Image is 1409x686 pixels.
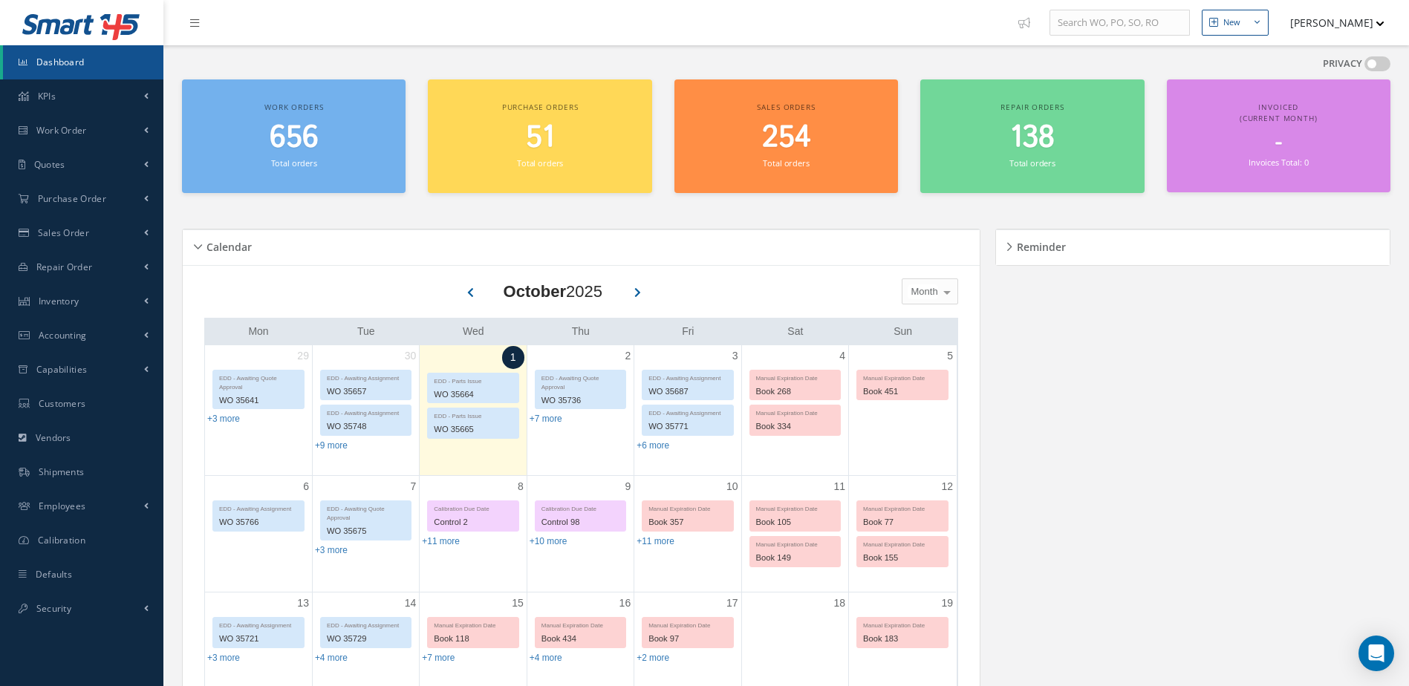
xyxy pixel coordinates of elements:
span: Work orders [264,102,323,112]
a: Show 11 more events [422,536,460,546]
span: Capabilities [36,363,88,376]
div: Book 183 [857,630,948,647]
td: October 3, 2025 [634,345,741,476]
div: WO 35771 [642,418,732,435]
div: Book 357 [642,514,732,531]
a: October 11, 2025 [830,476,848,497]
div: Open Intercom Messenger [1358,636,1394,671]
a: Show 3 more events [207,653,240,663]
td: October 6, 2025 [205,475,312,592]
div: WO 35665 [428,421,518,438]
div: EDD - Awaiting Assignment [213,618,304,630]
a: Show 2 more events [637,653,669,663]
small: Total orders [1009,157,1055,169]
div: Manual Expiration Date [428,618,518,630]
div: Manual Expiration Date [857,618,948,630]
div: WO 35675 [321,523,411,540]
span: Purchase orders [502,102,579,112]
a: Show 3 more events [207,414,240,424]
div: EDD - Parts Issue [428,373,518,386]
button: [PERSON_NAME] [1276,8,1384,37]
div: Manual Expiration Date [750,405,840,418]
a: Show 3 more events [315,545,348,555]
td: September 30, 2025 [312,345,419,476]
div: Control 2 [428,514,518,531]
div: Book 105 [750,514,840,531]
div: Book 118 [428,630,518,647]
small: Total orders [271,157,317,169]
a: Show 4 more events [530,653,562,663]
div: WO 35687 [642,383,732,400]
a: October 2, 2025 [622,345,634,367]
a: Wednesday [460,322,487,341]
a: Tuesday [354,322,378,341]
span: Accounting [39,329,87,342]
div: Manual Expiration Date [750,370,840,383]
div: Book 155 [857,549,948,566]
a: October 18, 2025 [830,592,848,614]
div: WO 35657 [321,383,411,400]
label: PRIVACY [1323,56,1362,71]
div: Book 334 [750,418,840,435]
div: Manual Expiration Date [857,370,948,383]
a: September 30, 2025 [402,345,420,367]
a: Show 7 more events [530,414,562,424]
div: WO 35736 [536,392,625,409]
div: WO 35641 [213,392,304,409]
span: KPIs [38,90,56,102]
a: Sales orders 254 Total orders [674,79,898,193]
span: Work Order [36,124,87,137]
a: October 8, 2025 [515,476,527,497]
a: Saturday [784,322,806,341]
div: Book 97 [642,630,732,647]
a: Dashboard [3,45,163,79]
a: October 19, 2025 [938,592,956,614]
span: 254 [762,117,811,159]
div: Book 77 [857,514,948,531]
span: Security [36,602,71,615]
span: Sales orders [757,102,815,112]
span: (Current Month) [1240,113,1318,123]
td: October 10, 2025 [634,475,741,592]
a: October 4, 2025 [836,345,848,367]
div: Book 149 [750,549,840,566]
a: Repair orders 138 Total orders [920,79,1144,193]
span: Repair Order [36,261,93,273]
a: Work orders 656 Total orders [182,79,406,193]
div: Manual Expiration Date [536,618,625,630]
div: Manual Expiration Date [750,501,840,514]
a: October 9, 2025 [622,476,634,497]
a: Show 6 more events [637,440,669,451]
small: Total orders [763,157,809,169]
span: - [1275,128,1282,157]
div: Book 268 [750,383,840,400]
td: October 8, 2025 [420,475,527,592]
span: Calibration [38,534,85,546]
td: October 2, 2025 [527,345,634,476]
a: October 13, 2025 [294,592,312,614]
span: Purchase Order [38,192,106,205]
div: Manual Expiration Date [642,618,732,630]
div: Manual Expiration Date [857,501,948,514]
span: 138 [1010,117,1055,159]
a: October 16, 2025 [616,592,634,614]
a: October 10, 2025 [723,476,741,497]
span: Vendors [36,431,71,444]
span: 656 [270,117,319,159]
a: October 6, 2025 [300,476,312,497]
td: October 12, 2025 [849,475,956,592]
div: Manual Expiration Date [857,537,948,549]
div: EDD - Awaiting Assignment [642,370,732,383]
div: EDD - Awaiting Assignment [642,405,732,418]
h5: Calendar [202,236,252,254]
a: Thursday [569,322,593,341]
span: Employees [39,500,86,512]
div: EDD - Awaiting Assignment [321,370,411,383]
a: Show 10 more events [530,536,567,546]
td: September 29, 2025 [205,345,312,476]
div: EDD - Awaiting Assignment [321,618,411,630]
small: Total orders [517,157,563,169]
b: October [504,282,566,301]
td: October 4, 2025 [741,345,848,476]
a: October 7, 2025 [408,476,420,497]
